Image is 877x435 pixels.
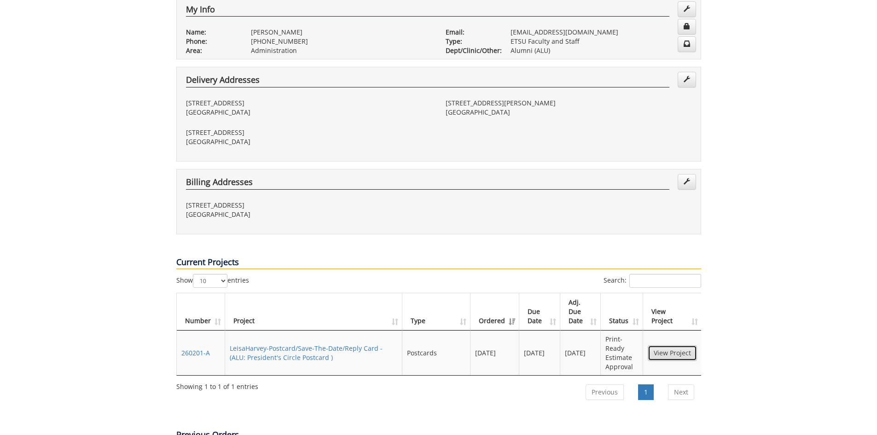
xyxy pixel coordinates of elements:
th: Adj. Due Date: activate to sort column ascending [560,293,601,331]
a: Change Communication Preferences [678,36,696,52]
th: Number: activate to sort column ascending [177,293,225,331]
label: Show entries [176,274,249,288]
input: Search: [629,274,701,288]
a: Next [668,384,694,400]
td: [DATE] [519,331,560,375]
th: Due Date: activate to sort column ascending [519,293,560,331]
p: [GEOGRAPHIC_DATA] [186,108,432,117]
p: ETSU Faculty and Staff [511,37,691,46]
td: [DATE] [470,331,519,375]
a: Edit Addresses [678,72,696,87]
p: [PHONE_NUMBER] [251,37,432,46]
p: Type: [446,37,497,46]
p: [EMAIL_ADDRESS][DOMAIN_NAME] [511,28,691,37]
p: [GEOGRAPHIC_DATA] [446,108,691,117]
a: Edit Addresses [678,174,696,190]
p: Current Projects [176,256,701,269]
th: Ordered: activate to sort column ascending [470,293,519,331]
a: 260201-A [181,348,210,357]
a: Previous [586,384,624,400]
th: Type: activate to sort column ascending [402,293,470,331]
th: View Project: activate to sort column ascending [643,293,702,331]
h4: Billing Addresses [186,178,669,190]
h4: My Info [186,5,669,17]
p: Area: [186,46,237,55]
p: Alumni (ALU) [511,46,691,55]
p: [PERSON_NAME] [251,28,432,37]
a: Edit Info [678,1,696,17]
td: [DATE] [560,331,601,375]
div: Showing 1 to 1 of 1 entries [176,378,258,391]
p: Dept/Clinic/Other: [446,46,497,55]
p: Email: [446,28,497,37]
p: [STREET_ADDRESS] [186,201,432,210]
label: Search: [604,274,701,288]
td: Print-Ready Estimate Approval [601,331,643,375]
a: LeisaHarvey-Postcard/Save-The-Date/Reply Card - (ALU: President's Circle Postcard ) [230,344,383,362]
p: [GEOGRAPHIC_DATA] [186,137,432,146]
a: 1 [638,384,654,400]
select: Showentries [193,274,227,288]
h4: Delivery Addresses [186,75,669,87]
p: Name: [186,28,237,37]
p: [STREET_ADDRESS][PERSON_NAME] [446,99,691,108]
th: Status: activate to sort column ascending [601,293,643,331]
a: Change Password [678,19,696,35]
p: Administration [251,46,432,55]
th: Project: activate to sort column ascending [225,293,403,331]
p: Phone: [186,37,237,46]
p: [STREET_ADDRESS] [186,128,432,137]
a: View Project [648,345,697,361]
p: [STREET_ADDRESS] [186,99,432,108]
td: Postcards [402,331,470,375]
p: [GEOGRAPHIC_DATA] [186,210,432,219]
